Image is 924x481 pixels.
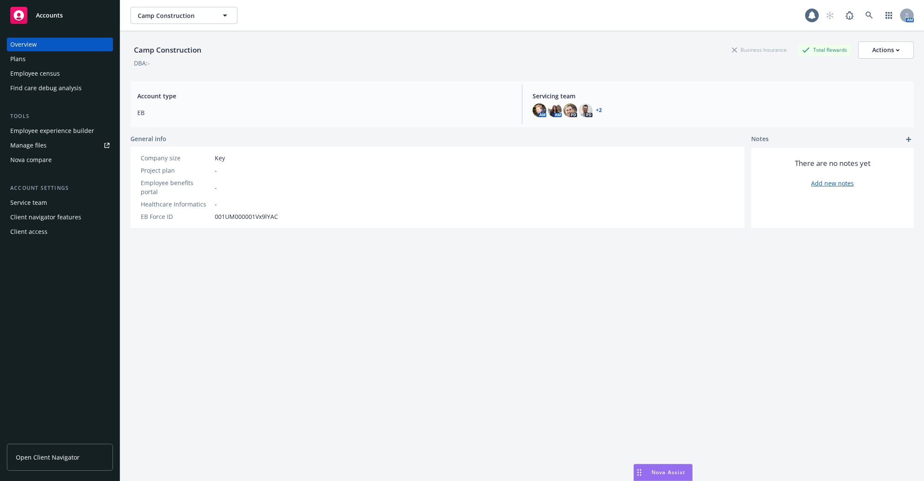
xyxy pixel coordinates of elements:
[858,41,914,59] button: Actions
[7,124,113,138] a: Employee experience builder
[215,166,217,175] span: -
[7,52,113,66] a: Plans
[652,469,685,476] span: Nova Assist
[7,38,113,51] a: Overview
[533,103,546,117] img: photo
[872,42,900,58] div: Actions
[130,44,205,56] div: Camp Construction
[36,12,63,19] span: Accounts
[10,210,81,224] div: Client navigator features
[811,179,854,188] a: Add new notes
[7,153,113,167] a: Nova compare
[141,212,211,221] div: EB Force ID
[137,108,512,117] span: EB
[795,158,871,168] span: There are no notes yet
[861,7,878,24] a: Search
[138,11,212,20] span: Camp Construction
[533,91,907,100] span: Servicing team
[130,7,237,24] button: Camp Construction
[841,7,858,24] a: Report a Bug
[141,178,211,196] div: Employee benefits portal
[798,44,851,55] div: Total Rewards
[7,210,113,224] a: Client navigator features
[141,200,211,209] div: Healthcare Informatics
[563,103,577,117] img: photo
[7,225,113,239] a: Client access
[10,124,94,138] div: Employee experience builder
[7,139,113,152] a: Manage files
[16,453,80,462] span: Open Client Navigator
[215,183,217,192] span: -
[7,112,113,121] div: Tools
[634,464,645,481] div: Drag to move
[215,200,217,209] span: -
[903,134,914,145] a: add
[10,196,47,210] div: Service team
[7,67,113,80] a: Employee census
[10,139,47,152] div: Manage files
[215,212,278,221] span: 001UM000001Vx9lYAC
[141,166,211,175] div: Project plan
[548,103,562,117] img: photo
[10,38,37,51] div: Overview
[7,3,113,27] a: Accounts
[7,81,113,95] a: Find care debug analysis
[215,153,225,162] span: Key
[10,81,82,95] div: Find care debug analysis
[880,7,897,24] a: Switch app
[596,108,602,113] a: +2
[579,103,592,117] img: photo
[7,196,113,210] a: Service team
[10,52,26,66] div: Plans
[10,67,60,80] div: Employee census
[821,7,838,24] a: Start snowing
[634,464,693,481] button: Nova Assist
[10,225,47,239] div: Client access
[728,44,791,55] div: Business Insurance
[130,134,166,143] span: General info
[10,153,52,167] div: Nova compare
[7,184,113,192] div: Account settings
[134,59,150,68] div: DBA: -
[751,134,769,145] span: Notes
[137,91,512,100] span: Account type
[141,153,211,162] div: Company size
